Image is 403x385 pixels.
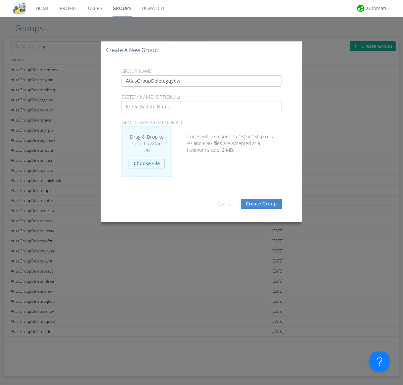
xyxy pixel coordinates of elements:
input: Enter System Name [122,101,282,112]
img: d2d01cd9b4174d08988066c6d424eccd [357,5,364,12]
p: System Name (optional) [117,93,287,101]
a: Cancel [218,200,232,207]
input: Enter Group Name [122,75,282,87]
p: Group Name [117,68,287,75]
h4: Create a New Group [106,46,158,54]
div: OR [129,147,165,154]
p: Group Avatar (optional) [117,119,287,126]
div: Images will be resized to 150 x 150 pixels. JPG and PNG files are accepted at a maximum size of 2... [122,127,282,153]
div: Drag & Drop to select avatar [122,127,172,177]
div: automation+atlas [366,5,391,12]
img: cddb5a64eb264b2086981ab96f4c1ba7 [13,2,26,14]
button: Create Group [241,199,282,209]
a: Choose File [129,159,165,168]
